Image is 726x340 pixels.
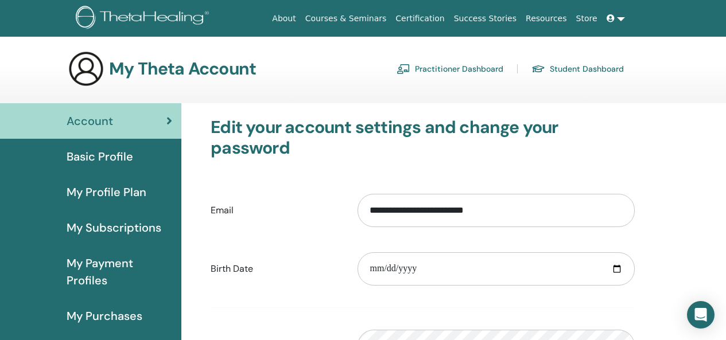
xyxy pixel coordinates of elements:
a: Resources [521,8,572,29]
span: My Payment Profiles [67,255,172,289]
a: Store [572,8,602,29]
a: Certification [391,8,449,29]
h3: My Theta Account [109,58,256,79]
a: Success Stories [449,8,521,29]
a: Courses & Seminars [301,8,391,29]
img: graduation-cap.svg [531,64,545,74]
span: My Profile Plan [67,183,146,201]
span: Basic Profile [67,148,133,165]
a: Practitioner Dashboard [397,60,503,78]
img: chalkboard-teacher.svg [397,64,410,74]
span: My Purchases [67,307,142,325]
label: Email [202,200,349,221]
a: Student Dashboard [531,60,624,78]
h3: Edit your account settings and change your password [211,117,635,158]
img: generic-user-icon.jpg [68,50,104,87]
a: About [267,8,300,29]
span: My Subscriptions [67,219,161,236]
span: Account [67,112,113,130]
img: logo.png [76,6,213,32]
label: Birth Date [202,258,349,280]
div: Open Intercom Messenger [687,301,715,329]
